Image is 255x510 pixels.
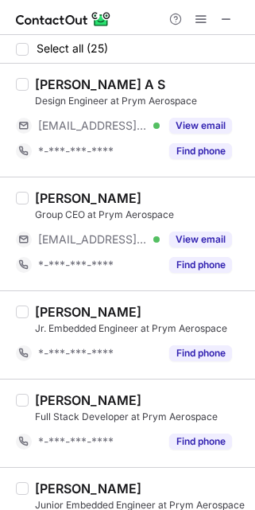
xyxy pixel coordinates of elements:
[38,232,148,247] span: [EMAIL_ADDRESS][DOMAIN_NAME]
[16,10,111,29] img: ContactOut v5.3.10
[169,143,232,159] button: Reveal Button
[169,257,232,273] button: Reveal Button
[35,190,141,206] div: [PERSON_NAME]
[35,76,165,92] div: [PERSON_NAME] A S
[35,392,141,408] div: [PERSON_NAME]
[35,94,245,108] div: Design Engineer at Prym Aerospace
[35,321,245,336] div: Jr. Embedded Engineer at Prym Aerospace
[35,304,141,320] div: [PERSON_NAME]
[35,410,245,424] div: Full Stack Developer at Prym Aerospace
[169,118,232,134] button: Reveal Button
[169,232,232,247] button: Reveal Button
[37,42,108,55] span: Select all (25)
[169,345,232,361] button: Reveal Button
[35,208,245,222] div: Group CEO at Prym Aerospace
[38,119,148,133] span: [EMAIL_ADDRESS][DOMAIN_NAME]
[35,481,141,496] div: [PERSON_NAME]
[169,434,232,450] button: Reveal Button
